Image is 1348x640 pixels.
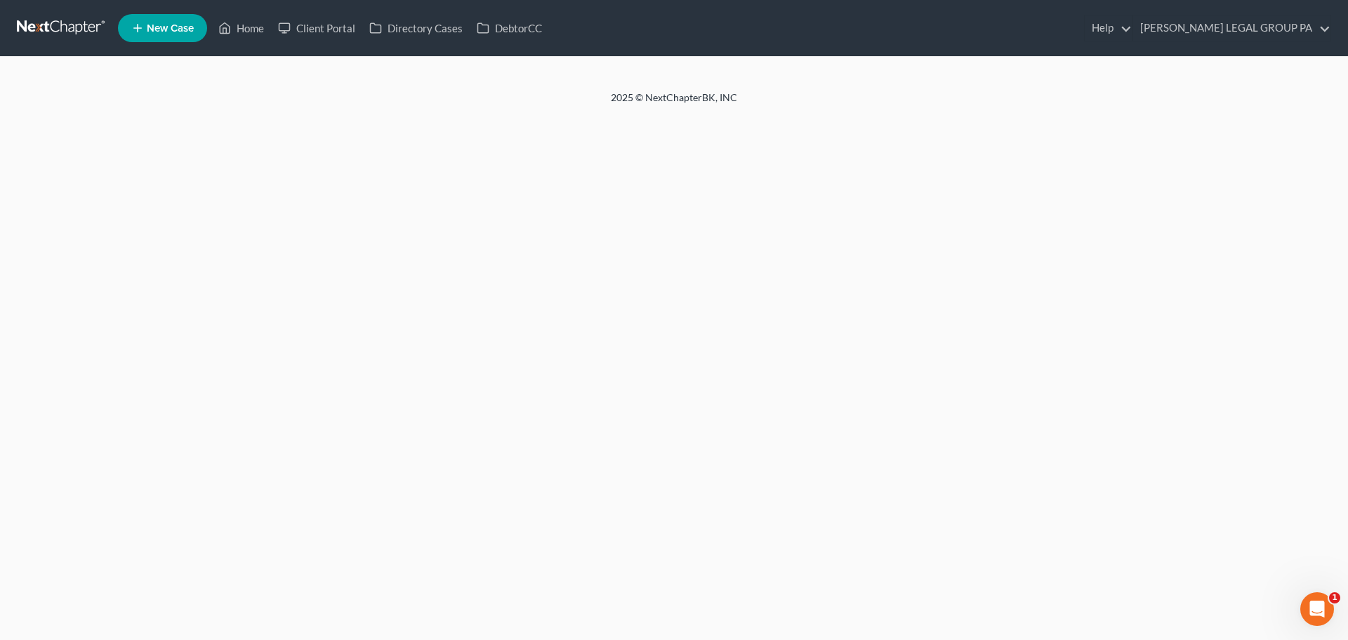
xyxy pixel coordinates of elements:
[362,15,470,41] a: Directory Cases
[118,14,207,42] new-legal-case-button: New Case
[1133,15,1330,41] a: [PERSON_NAME] LEGAL GROUP PA
[211,15,271,41] a: Home
[274,91,1074,116] div: 2025 © NextChapterBK, INC
[470,15,549,41] a: DebtorCC
[1085,15,1132,41] a: Help
[1329,592,1340,603] span: 1
[1300,592,1334,626] iframe: Intercom live chat
[271,15,362,41] a: Client Portal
